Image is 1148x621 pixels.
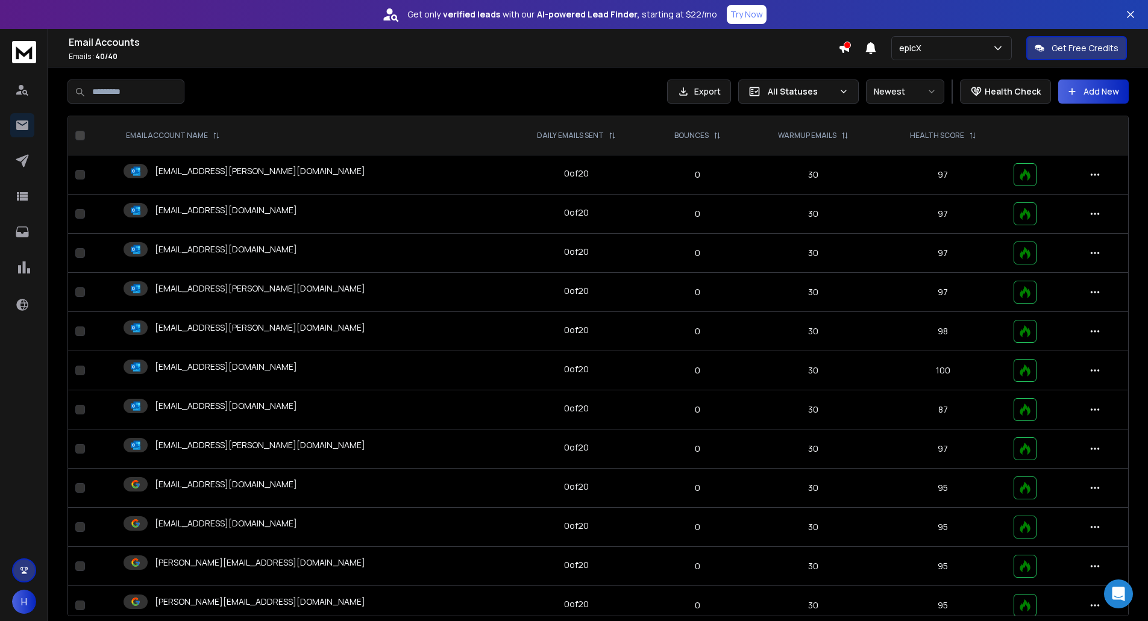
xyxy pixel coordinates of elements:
p: [EMAIL_ADDRESS][DOMAIN_NAME] [155,478,297,490]
p: [EMAIL_ADDRESS][PERSON_NAME][DOMAIN_NAME] [155,165,365,177]
p: [EMAIL_ADDRESS][DOMAIN_NAME] [155,204,297,216]
p: 0 [656,364,739,376]
p: WARMUP EMAILS [778,131,836,140]
p: 0 [656,599,739,611]
div: EMAIL ACCOUNT NAME [126,131,220,140]
div: 0 of 20 [564,246,589,258]
td: 95 [880,508,1007,547]
p: Try Now [730,8,763,20]
td: 97 [880,429,1007,469]
td: 95 [880,547,1007,586]
button: H [12,590,36,614]
td: 97 [880,195,1007,234]
button: Get Free Credits [1026,36,1127,60]
div: 0 of 20 [564,324,589,336]
td: 30 [747,547,880,586]
td: 97 [880,234,1007,273]
td: 97 [880,273,1007,312]
td: 30 [747,195,880,234]
div: 0 of 20 [564,598,589,610]
td: 30 [747,312,880,351]
p: 0 [656,521,739,533]
div: 0 of 20 [564,207,589,219]
p: [EMAIL_ADDRESS][DOMAIN_NAME] [155,517,297,529]
p: 0 [656,286,739,298]
p: epicX [899,42,926,54]
p: 0 [656,325,739,337]
p: BOUNCES [674,131,709,140]
p: Emails : [69,52,838,61]
td: 30 [747,469,880,508]
td: 30 [747,508,880,547]
p: 0 [656,247,739,259]
p: [PERSON_NAME][EMAIL_ADDRESS][DOMAIN_NAME] [155,596,365,608]
h1: Email Accounts [69,35,838,49]
p: 0 [656,560,739,572]
td: 30 [747,234,880,273]
button: Health Check [960,80,1051,104]
div: 0 of 20 [564,559,589,571]
p: 0 [656,169,739,181]
p: [PERSON_NAME][EMAIL_ADDRESS][DOMAIN_NAME] [155,557,365,569]
div: 0 of 20 [564,520,589,532]
p: DAILY EMAILS SENT [537,131,604,140]
p: 0 [656,208,739,220]
p: Get Free Credits [1052,42,1118,54]
td: 30 [747,155,880,195]
div: 0 of 20 [564,285,589,297]
div: 0 of 20 [564,363,589,375]
td: 87 [880,390,1007,429]
td: 100 [880,351,1007,390]
strong: verified leads [443,8,500,20]
p: [EMAIL_ADDRESS][DOMAIN_NAME] [155,361,297,373]
p: [EMAIL_ADDRESS][PERSON_NAME][DOMAIN_NAME] [155,439,365,451]
div: 0 of 20 [564,402,589,414]
div: 0 of 20 [564,481,589,493]
div: 0 of 20 [564,167,589,179]
td: 95 [880,469,1007,508]
td: 30 [747,273,880,312]
td: 30 [747,351,880,390]
p: HEALTH SCORE [910,131,964,140]
p: Health Check [985,86,1041,98]
button: Newest [866,80,944,104]
p: [EMAIL_ADDRESS][PERSON_NAME][DOMAIN_NAME] [155,322,365,334]
p: [EMAIL_ADDRESS][DOMAIN_NAME] [155,243,297,255]
button: Try Now [727,5,767,24]
td: 30 [747,390,880,429]
div: Open Intercom Messenger [1104,579,1133,608]
p: 0 [656,443,739,455]
td: 30 [747,429,880,469]
td: 97 [880,155,1007,195]
strong: AI-powered Lead Finder, [537,8,639,20]
div: 0 of 20 [564,442,589,454]
p: 0 [656,482,739,494]
img: logo [12,41,36,63]
button: Export [667,80,731,104]
p: 0 [656,404,739,416]
p: [EMAIL_ADDRESS][DOMAIN_NAME] [155,400,297,412]
p: [EMAIL_ADDRESS][PERSON_NAME][DOMAIN_NAME] [155,282,365,295]
button: Add New [1058,80,1129,104]
p: All Statuses [768,86,834,98]
span: 40 / 40 [95,51,118,61]
td: 98 [880,312,1007,351]
p: Get only with our starting at $22/mo [407,8,717,20]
